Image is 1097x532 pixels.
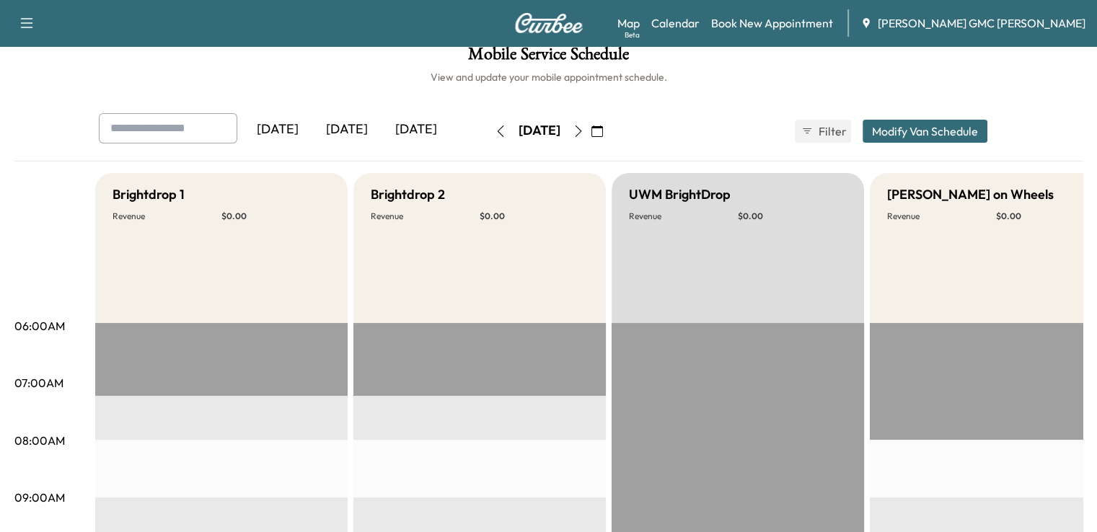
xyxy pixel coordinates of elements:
p: 06:00AM [14,317,65,334]
p: 09:00AM [14,489,65,506]
a: Calendar [651,14,700,32]
div: [DATE] [519,122,560,140]
p: Revenue [113,210,221,222]
h5: Brightdrop 1 [113,185,185,205]
button: Filter [795,120,851,143]
a: Book New Appointment [711,14,833,32]
h5: [PERSON_NAME] on Wheels [887,185,1054,205]
p: $ 0.00 [738,210,847,222]
img: Curbee Logo [514,13,583,33]
p: Revenue [887,210,996,222]
h1: Mobile Service Schedule [14,45,1083,70]
div: Beta [625,30,640,40]
h6: View and update your mobile appointment schedule. [14,70,1083,84]
p: Revenue [629,210,738,222]
p: Revenue [371,210,480,222]
p: 08:00AM [14,432,65,449]
h5: UWM BrightDrop [629,185,731,205]
span: [PERSON_NAME] GMC [PERSON_NAME] [878,14,1085,32]
div: [DATE] [312,113,382,146]
p: $ 0.00 [221,210,330,222]
button: Modify Van Schedule [863,120,987,143]
div: [DATE] [243,113,312,146]
h5: Brightdrop 2 [371,185,445,205]
div: [DATE] [382,113,451,146]
a: MapBeta [617,14,640,32]
span: Filter [819,123,845,140]
p: $ 0.00 [480,210,589,222]
p: 07:00AM [14,374,63,391]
